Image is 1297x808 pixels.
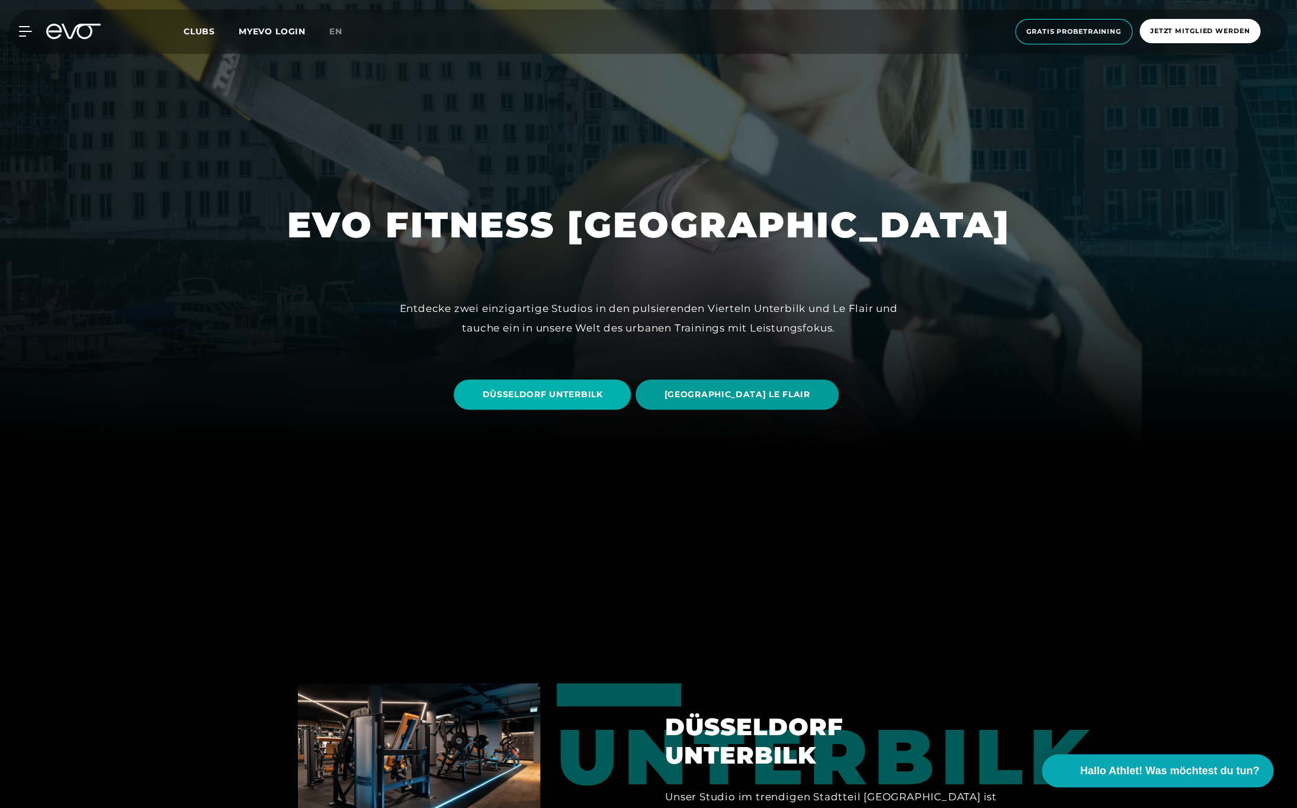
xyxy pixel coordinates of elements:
span: Jetzt Mitglied werden [1150,26,1250,36]
h2: Düsseldorf Unterbilk [665,713,999,770]
div: Entdecke zwei einzigartige Studios in den pulsierenden Vierteln Unterbilk und Le Flair und tauche... [400,299,898,337]
button: Hallo Athlet! Was möchtest du tun? [1042,754,1273,787]
a: Gratis Probetraining [1012,19,1136,44]
span: [GEOGRAPHIC_DATA] LE FLAIR [664,388,810,401]
span: DÜSSELDORF UNTERBILK [482,388,602,401]
a: en [329,25,357,38]
span: Clubs [184,26,215,37]
span: en [329,26,342,37]
a: Clubs [184,25,239,37]
a: DÜSSELDORF UNTERBILK [454,371,635,419]
h1: EVO FITNESS [GEOGRAPHIC_DATA] [287,202,1010,248]
a: [GEOGRAPHIC_DATA] LE FLAIR [635,371,843,419]
span: Hallo Athlet! Was möchtest du tun? [1080,763,1259,779]
a: Jetzt Mitglied werden [1136,19,1264,44]
a: MYEVO LOGIN [239,26,306,37]
span: Gratis Probetraining [1026,27,1121,37]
